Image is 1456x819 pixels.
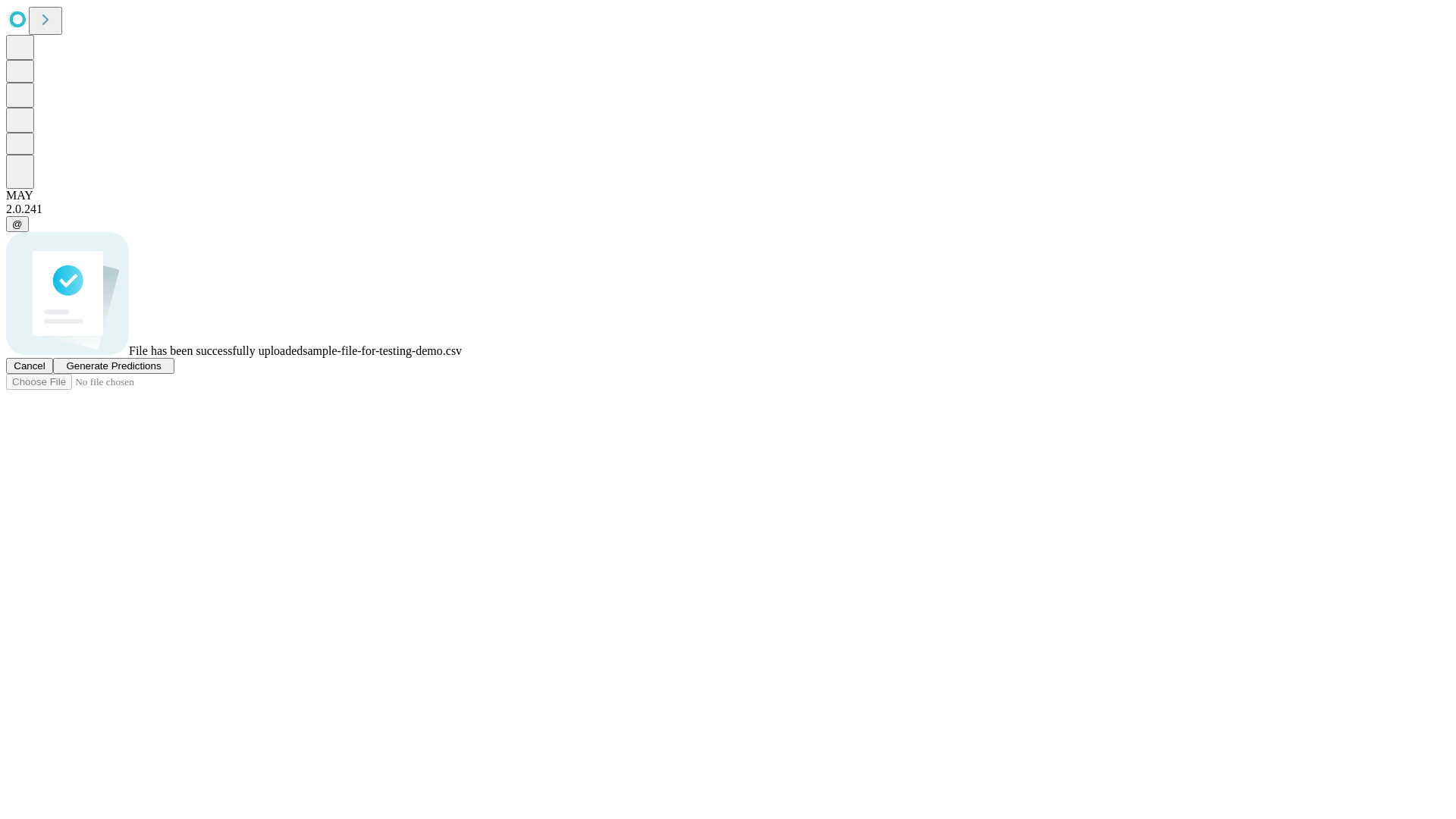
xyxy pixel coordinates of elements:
div: 2.0.241 [6,202,1450,216]
button: Generate Predictions [53,358,174,374]
div: MAY [6,189,1450,202]
span: sample-file-for-testing-demo.csv [303,344,462,357]
span: File has been successfully uploaded [129,344,303,357]
span: Generate Predictions [66,360,161,372]
span: Cancel [14,360,45,372]
button: @ [6,216,29,232]
span: @ [12,218,23,230]
button: Cancel [6,358,53,374]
